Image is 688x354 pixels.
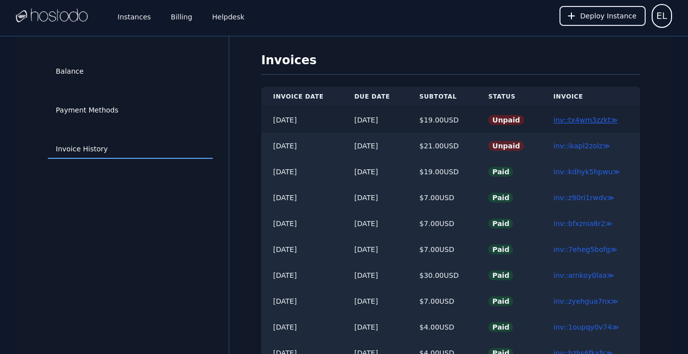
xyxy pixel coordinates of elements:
a: inv::z90ri1rwdv≫ [553,194,614,202]
td: [DATE] [342,185,407,211]
span: Unpaid [488,141,524,151]
a: inv::ikapl2zolz≫ [553,142,610,150]
div: $ 7.00 USD [419,296,465,306]
span: Paid [488,296,513,306]
a: Balance [48,62,213,81]
h1: Invoices [261,52,640,75]
a: inv::kdhyk5hpwu≫ [553,168,620,176]
div: $ 7.00 USD [419,193,465,203]
a: inv::zyehgua7nx≫ [553,297,618,305]
div: $ 21.00 USD [419,141,465,151]
span: Paid [488,244,513,254]
div: $ 30.00 USD [419,270,465,280]
td: [DATE] [342,107,407,133]
td: [DATE] [342,133,407,159]
div: $ 7.00 USD [419,244,465,254]
button: User menu [652,4,672,28]
td: [DATE] [261,107,342,133]
a: inv::arnkoy0laa≫ [553,271,614,279]
td: [DATE] [342,262,407,288]
a: inv::tx4wm3zzkt≫ [553,116,618,124]
div: $ 4.00 USD [419,322,465,332]
span: Paid [488,322,513,332]
td: [DATE] [342,236,407,262]
div: $ 19.00 USD [419,167,465,177]
span: Paid [488,167,513,177]
th: Invoice Date [261,87,342,107]
a: Invoice History [48,140,213,159]
th: Status [476,87,542,107]
th: Invoice [542,87,640,107]
img: Logo [16,8,88,23]
td: [DATE] [261,211,342,236]
span: Paid [488,193,513,203]
span: EL [657,9,667,23]
a: inv::1oupqy0v74≫ [553,323,619,331]
span: Paid [488,219,513,229]
td: [DATE] [342,211,407,236]
th: Subtotal [408,87,477,107]
button: Deploy Instance [559,6,646,26]
a: Payment Methods [48,101,213,120]
a: inv::7eheg5bofg≫ [553,245,617,253]
a: inv::bfxznia8r2≫ [553,220,613,228]
td: [DATE] [261,159,342,185]
span: Paid [488,270,513,280]
td: [DATE] [261,288,342,314]
span: Deploy Instance [580,11,637,21]
td: [DATE] [261,236,342,262]
td: [DATE] [261,314,342,340]
div: $ 7.00 USD [419,219,465,229]
td: [DATE] [261,262,342,288]
div: $ 19.00 USD [419,115,465,125]
span: Unpaid [488,115,524,125]
td: [DATE] [261,133,342,159]
td: [DATE] [342,314,407,340]
th: Due Date [342,87,407,107]
td: [DATE] [261,185,342,211]
td: [DATE] [342,288,407,314]
td: [DATE] [342,159,407,185]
